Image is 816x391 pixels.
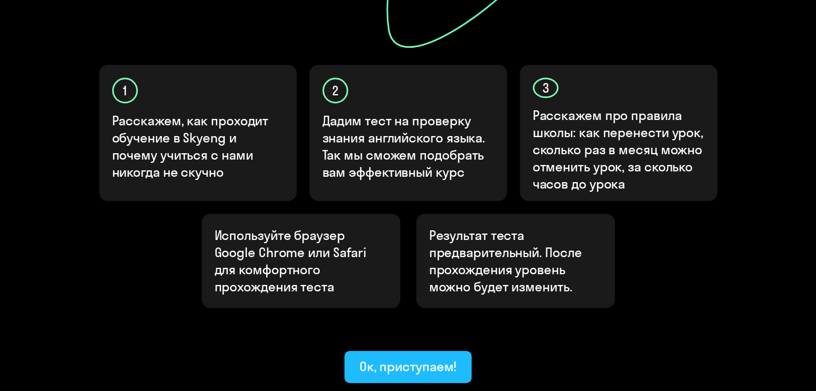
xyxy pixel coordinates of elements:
p: Дадим тест на проверку знания английского языка. Так мы сможем подобрать вам эффективный курс [322,112,495,181]
div: 2 [322,78,348,103]
div: Ок, приступаем! [359,358,457,375]
p: Расскажем про правила школы: как перенести урок, сколько раз в месяц можно отменить урок, за скол... [533,107,705,192]
div: 1 [112,78,138,103]
p: Результат теста предварительный. После прохождения уровень можно будет изменить. [429,227,602,295]
div: 3 [533,78,558,98]
p: Используйте браузер Google Chrome или Safari для комфортного прохождения теста [215,227,387,295]
button: Ок, приступаем! [344,351,472,383]
p: Расскажем, как проходит обучение в Skyeng и почему учиться с нами никогда не скучно [112,112,285,181]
